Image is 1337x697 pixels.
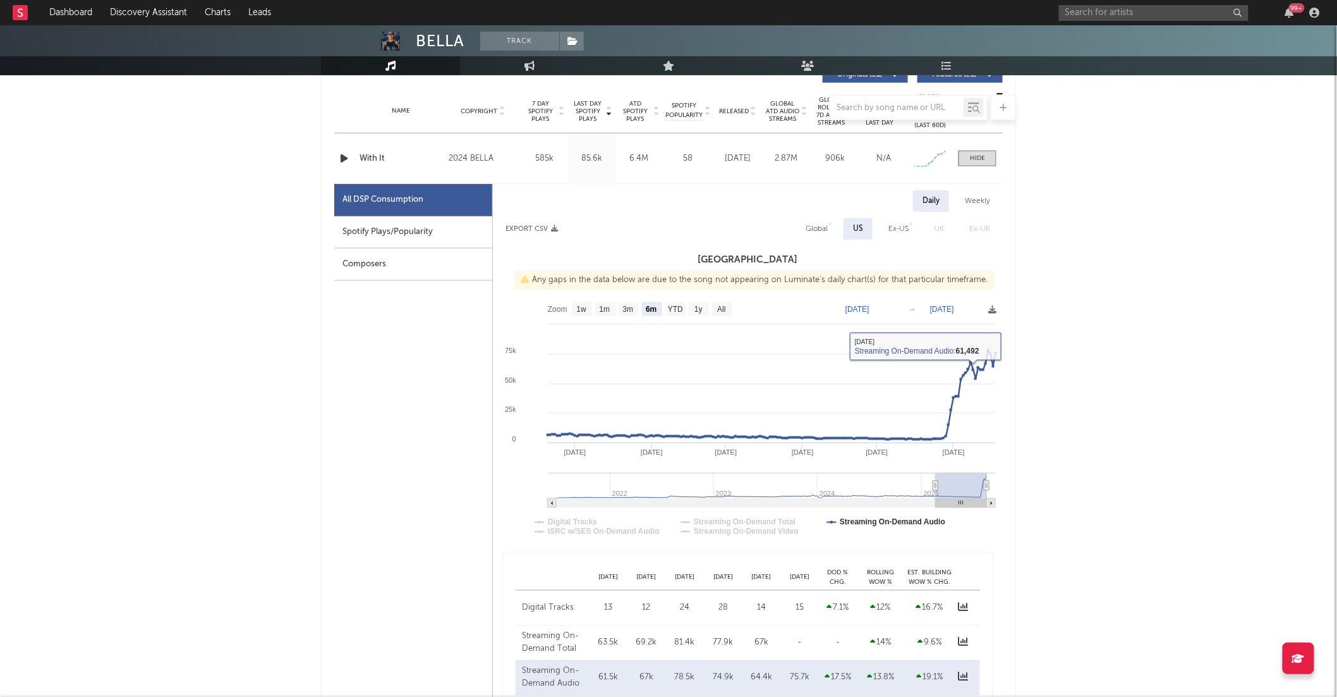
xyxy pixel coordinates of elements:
div: Streaming On-Demand Audio [522,665,586,690]
div: Streaming On-Demand Total [522,631,586,655]
div: [DATE] [780,573,819,583]
text: Streaming On-Demand Audio [840,518,945,527]
div: 12 [631,602,663,615]
text: 1w [577,305,587,314]
div: 67k [746,637,778,650]
div: 99 + [1289,3,1305,13]
div: 77.9k [707,637,739,650]
text: 1m [600,305,610,314]
div: Weekly [955,190,1000,212]
text: 1y [694,305,703,314]
div: 2.87M [765,152,808,165]
div: US [853,221,863,237]
text: [DATE] [641,448,663,456]
div: 64.4k [746,672,778,684]
text: [DATE] [930,305,954,314]
input: Search by song name or URL [830,103,964,113]
div: 74.9k [707,672,739,684]
button: Track [480,32,559,51]
text: [DATE] [715,448,737,456]
div: Any gaps in the data below are due to the song not appearing on Luminate's daily chart(s) for tha... [514,271,994,290]
div: 75.7k [783,672,816,684]
div: 19.1 % [907,672,952,684]
div: 16.7 % [907,602,952,615]
text: → [909,305,916,314]
div: 85.6k [571,152,612,165]
div: 12 % [860,602,901,615]
div: Spotify Plays/Popularity [334,216,492,249]
div: 13 [592,602,624,615]
div: All DSP Consumption [334,184,492,216]
div: All DSP Consumption [342,192,423,207]
div: 78.5k [669,672,701,684]
div: 24 [669,602,701,615]
div: - [822,637,854,650]
div: Ex-US [888,221,909,237]
div: 906k [814,152,856,165]
text: Streaming On-Demand Video [694,527,799,536]
text: 50k [505,376,516,384]
div: 63.5k [592,637,624,650]
div: 17.5 % [822,672,854,684]
div: 81.4k [669,637,701,650]
div: N/A [862,152,905,165]
div: 585k [524,152,565,165]
div: 9.6 % [907,637,952,650]
div: - [783,637,816,650]
text: 3m [623,305,634,314]
text: Zoom [548,305,567,314]
text: 0 [512,435,516,443]
div: DoD % Chg. [819,569,857,587]
button: Export CSV [505,225,558,233]
div: 69.2k [631,637,663,650]
div: Daily [913,190,949,212]
text: 75k [505,347,516,354]
div: [DATE] [742,573,781,583]
div: Est. Building WoW % Chg. [904,569,955,587]
text: 6m [646,305,656,314]
text: Digital Tracks [548,518,597,527]
div: 61.5k [592,672,624,684]
div: Composers [334,249,492,281]
text: Streaming On-Demand Total [694,518,796,527]
text: [DATE] [943,448,965,456]
div: 13.8 % [860,672,901,684]
a: With It [360,152,442,165]
div: [DATE] [704,573,742,583]
text: [DATE] [845,305,869,314]
div: 58 [666,152,710,165]
div: Digital Tracks [522,602,586,615]
div: 67k [631,672,663,684]
h3: [GEOGRAPHIC_DATA] [493,252,1003,268]
div: 7.1 % [822,602,854,615]
div: Global Streaming Trend (Last 60D) [911,92,949,130]
div: Global [806,221,828,237]
div: [DATE] [717,152,759,165]
text: [DATE] [866,448,888,456]
div: BELLA [416,32,464,51]
div: [DATE] [627,573,666,583]
text: 25k [505,405,516,413]
text: [DATE] [564,448,586,456]
text: ISRC w/SES On-Demand Audio [548,527,660,536]
div: [DATE] [666,573,705,583]
div: 14 [746,602,778,615]
div: [DATE] [589,573,627,583]
text: [DATE] [792,448,814,456]
input: Search for artists [1059,5,1249,21]
div: 28 [707,602,739,615]
button: 99+ [1285,8,1294,18]
div: 14 % [860,637,901,650]
div: Rolling WoW % Chg. [857,569,904,587]
div: 15 [783,602,816,615]
text: All [717,305,725,314]
text: YTD [668,305,683,314]
div: 6.4M [619,152,660,165]
div: 2024 BELLA [449,151,517,166]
